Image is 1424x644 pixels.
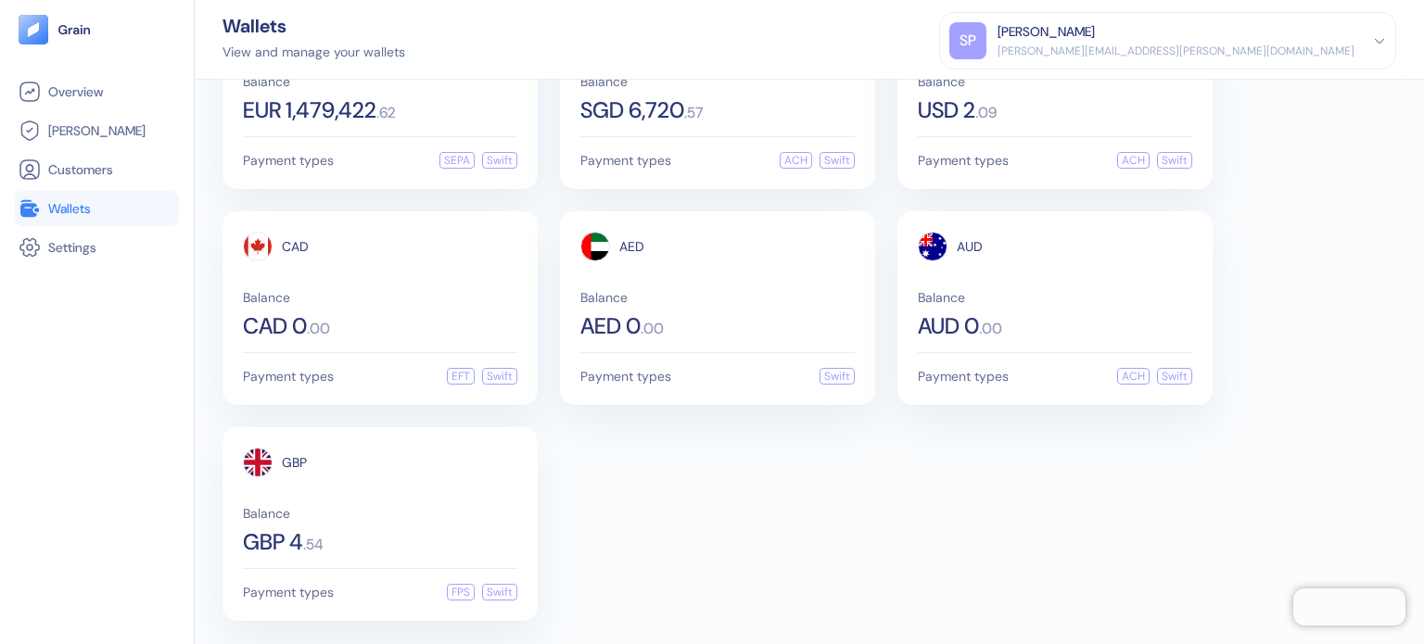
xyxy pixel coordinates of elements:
span: [PERSON_NAME] [48,121,146,140]
span: AED [619,240,644,253]
div: Swift [1157,368,1192,385]
div: Swift [1157,152,1192,169]
div: ACH [1117,368,1150,385]
div: [PERSON_NAME] [998,22,1095,42]
span: Balance [580,291,855,304]
span: Payment types [918,370,1009,383]
span: EUR 1,479,422 [243,99,376,121]
span: . 57 [684,106,703,120]
span: Balance [918,75,1192,88]
span: SGD 6,720 [580,99,684,121]
a: [PERSON_NAME] [19,120,175,142]
div: Wallets [222,17,405,35]
span: Balance [243,507,517,520]
div: [PERSON_NAME][EMAIL_ADDRESS][PERSON_NAME][DOMAIN_NAME] [998,43,1354,59]
div: Swift [820,152,855,169]
div: ACH [1117,152,1150,169]
span: . 00 [641,322,664,336]
iframe: Chatra live chat [1293,588,1405,625]
span: AUD 0 [918,315,979,337]
div: ACH [780,152,812,169]
span: Payment types [918,154,1009,167]
span: . 00 [979,322,1002,336]
span: . 54 [303,537,324,552]
span: AUD [957,240,983,253]
div: Swift [482,368,517,385]
div: EFT [447,368,475,385]
span: Payment types [243,154,334,167]
span: Balance [580,75,855,88]
a: Wallets [19,197,175,220]
span: GBP [282,456,307,469]
img: logo-tablet-V2.svg [19,15,48,44]
span: Overview [48,82,103,101]
span: . 09 [975,106,997,120]
span: Settings [48,238,96,257]
span: CAD 0 [243,315,307,337]
div: SP [949,22,986,59]
span: . 00 [307,322,330,336]
span: AED 0 [580,315,641,337]
div: Swift [482,584,517,600]
a: Overview [19,81,175,103]
span: Wallets [48,199,91,218]
span: Customers [48,160,113,179]
span: Balance [918,291,1192,304]
div: SEPA [439,152,475,169]
div: Swift [820,368,855,385]
div: View and manage your wallets [222,43,405,62]
span: Payment types [243,370,334,383]
div: Swift [482,152,517,169]
span: Payment types [243,586,334,599]
span: USD 2 [918,99,975,121]
span: Balance [243,75,517,88]
span: . 62 [376,106,396,120]
span: GBP 4 [243,531,303,553]
a: Customers [19,158,175,181]
a: Settings [19,236,175,259]
span: Payment types [580,154,671,167]
span: Payment types [580,370,671,383]
div: FPS [447,584,475,600]
span: CAD [282,240,309,253]
img: logo [57,23,92,36]
span: Balance [243,291,517,304]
